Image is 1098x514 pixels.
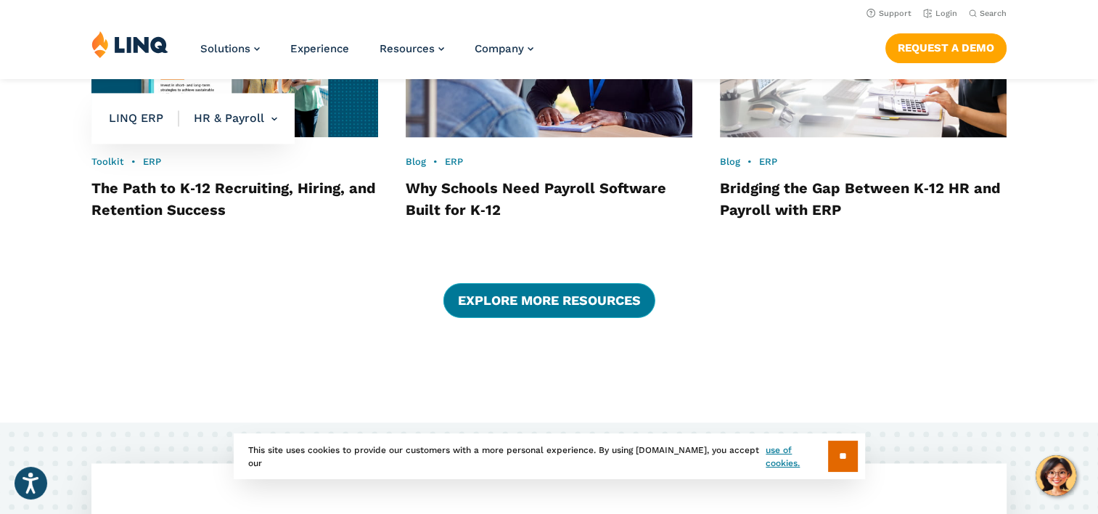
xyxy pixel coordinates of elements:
span: Solutions [200,42,250,55]
a: Request a Demo [885,33,1007,62]
a: Support [866,9,911,18]
a: ERP [445,156,463,167]
div: • [720,155,1007,168]
a: use of cookies. [766,444,827,470]
img: LINQ | K‑12 Software [91,30,168,58]
button: Open Search Bar [969,8,1007,19]
div: • [406,155,692,168]
nav: Button Navigation [885,30,1007,62]
div: • [91,155,378,168]
span: Company [475,42,524,55]
a: Company [475,42,533,55]
a: ERP [143,156,161,167]
a: Why Schools Need Payroll Software Built for K‑12 [406,179,666,219]
a: Bridging the Gap Between K‑12 HR and Payroll with ERP [720,179,1001,219]
button: Hello, have a question? Let’s chat. [1036,455,1076,496]
a: Blog [720,156,740,167]
a: Solutions [200,42,260,55]
span: Resources [380,42,435,55]
div: This site uses cookies to provide our customers with a more personal experience. By using [DOMAIN... [234,433,865,479]
a: ERP [759,156,777,167]
nav: Primary Navigation [200,30,533,78]
a: Explore More Resources [443,283,655,318]
span: LINQ ERP [109,110,179,126]
a: Resources [380,42,444,55]
li: HR & Payroll [179,93,277,144]
a: The Path to K‑12 Recruiting, Hiring, and Retention Success [91,179,376,219]
span: Search [980,9,1007,18]
a: Login [923,9,957,18]
a: Toolkit [91,156,124,167]
a: Blog [406,156,426,167]
a: Experience [290,42,349,55]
